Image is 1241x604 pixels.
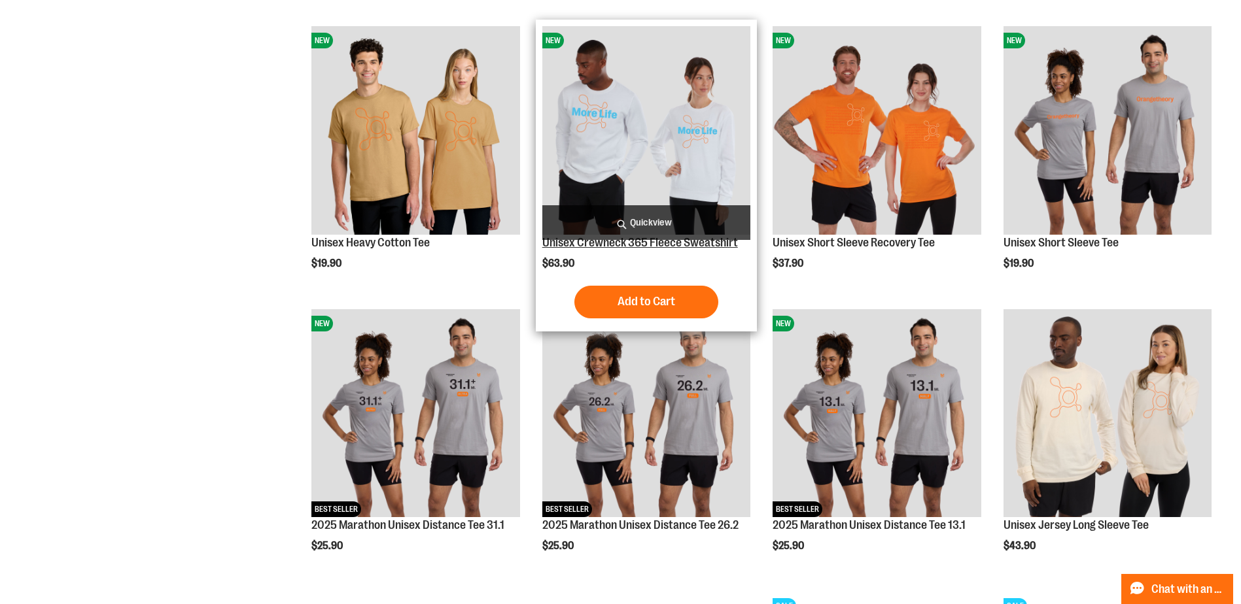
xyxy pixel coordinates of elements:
span: $37.90 [773,258,805,269]
a: Unisex Short Sleeve TeeNEW [1004,26,1212,236]
button: Add to Cart [574,286,718,318]
div: product [536,20,757,331]
span: $63.90 [542,258,576,269]
span: $19.90 [1004,258,1036,269]
a: 2025 Marathon Unisex Distance Tee 13.1 [773,518,966,531]
span: $25.90 [311,540,345,552]
div: product [305,20,526,302]
div: product [766,20,987,302]
a: 2025 Marathon Unisex Distance Tee 26.2NEWBEST SELLER [542,309,750,519]
span: $19.90 [311,258,343,269]
span: $25.90 [773,540,806,552]
img: 2025 Marathon Unisex Distance Tee 13.1 [773,309,981,517]
span: Add to Cart [618,294,675,309]
a: Unisex Heavy Cotton TeeNEW [311,26,519,236]
div: product [536,303,757,585]
a: Unisex Jersey Long Sleeve Tee [1004,518,1149,531]
span: NEW [311,316,333,331]
img: 2025 Marathon Unisex Distance Tee 31.1 [311,309,519,517]
a: Unisex Short Sleeve Recovery Tee [773,236,935,249]
a: Quickview [542,205,750,240]
span: NEW [773,316,794,331]
span: $43.90 [1004,540,1038,552]
span: NEW [542,33,564,48]
a: Unisex Short Sleeve Recovery TeeNEW [773,26,981,236]
a: 2025 Marathon Unisex Distance Tee 31.1 [311,518,504,531]
img: Unisex Jersey Long Sleeve Tee [1004,309,1212,517]
span: BEST SELLER [311,501,361,517]
div: product [997,20,1218,302]
a: Unisex Jersey Long Sleeve Tee [1004,309,1212,519]
img: 2025 Marathon Unisex Distance Tee 26.2 [542,309,750,517]
div: product [305,303,526,585]
a: Unisex Crewneck 365 Fleece SweatshirtNEW [542,26,750,236]
img: Unisex Crewneck 365 Fleece Sweatshirt [542,26,750,234]
span: BEST SELLER [773,501,822,517]
div: product [766,303,987,585]
a: Unisex Heavy Cotton Tee [311,236,430,249]
img: Unisex Heavy Cotton Tee [311,26,519,234]
div: product [997,303,1218,585]
a: 2025 Marathon Unisex Distance Tee 26.2 [542,518,739,531]
button: Chat with an Expert [1121,574,1234,604]
span: NEW [773,33,794,48]
a: 2025 Marathon Unisex Distance Tee 13.1NEWBEST SELLER [773,309,981,519]
img: Unisex Short Sleeve Tee [1004,26,1212,234]
img: Unisex Short Sleeve Recovery Tee [773,26,981,234]
span: NEW [311,33,333,48]
span: $25.90 [542,540,576,552]
a: 2025 Marathon Unisex Distance Tee 31.1NEWBEST SELLER [311,309,519,519]
span: Chat with an Expert [1151,583,1225,596]
span: BEST SELLER [542,501,592,517]
a: Unisex Crewneck 365 Fleece Sweatshirt [542,236,738,249]
span: NEW [1004,33,1025,48]
a: Unisex Short Sleeve Tee [1004,236,1119,249]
